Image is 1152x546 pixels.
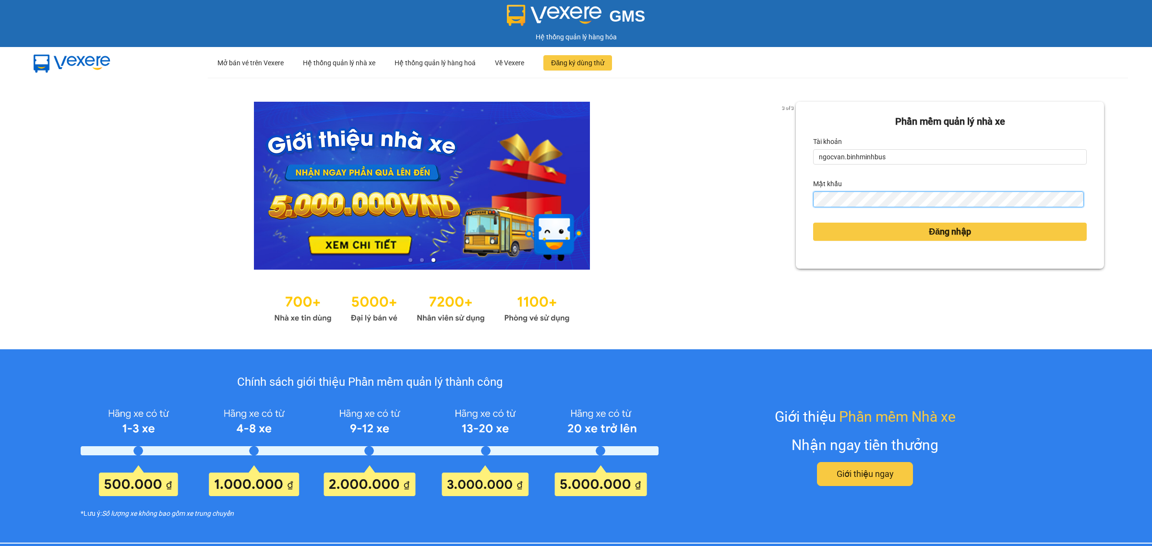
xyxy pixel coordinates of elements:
a: GMS [507,14,646,22]
li: slide item 2 [420,258,424,262]
div: Hệ thống quản lý nhà xe [303,47,375,78]
label: Mật khẩu [813,176,842,191]
img: logo 2 [507,5,602,26]
button: next slide / item [782,102,796,270]
img: policy-intruduce-detail.png [81,404,659,496]
div: Hệ thống quản lý hàng hóa [2,32,1150,42]
i: Số lượng xe không bao gồm xe trung chuyển [102,508,234,519]
span: GMS [609,7,645,25]
button: Đăng nhập [813,223,1087,241]
button: Giới thiệu ngay [817,462,913,486]
li: slide item 1 [408,258,412,262]
div: Về Vexere [495,47,524,78]
div: *Lưu ý: [81,508,659,519]
div: Hệ thống quản lý hàng hoá [395,47,476,78]
li: slide item 3 [432,258,435,262]
img: mbUUG5Q.png [24,47,120,79]
button: Đăng ký dùng thử [543,55,612,71]
div: Phần mềm quản lý nhà xe [813,114,1087,129]
input: Mật khẩu [813,191,1084,207]
div: Nhận ngay tiền thưởng [792,434,938,456]
div: Giới thiệu [775,405,956,428]
span: Giới thiệu ngay [837,467,894,481]
div: Mở bán vé trên Vexere [217,47,284,78]
span: Đăng ký dùng thử [551,58,604,68]
div: Chính sách giới thiệu Phần mềm quản lý thành công [81,373,659,392]
img: Statistics.png [274,289,570,325]
p: 3 of 3 [779,102,796,114]
label: Tài khoản [813,134,842,149]
span: Đăng nhập [929,225,971,238]
input: Tài khoản [813,149,1087,165]
button: previous slide / item [48,102,61,270]
span: Phần mềm Nhà xe [839,405,956,428]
